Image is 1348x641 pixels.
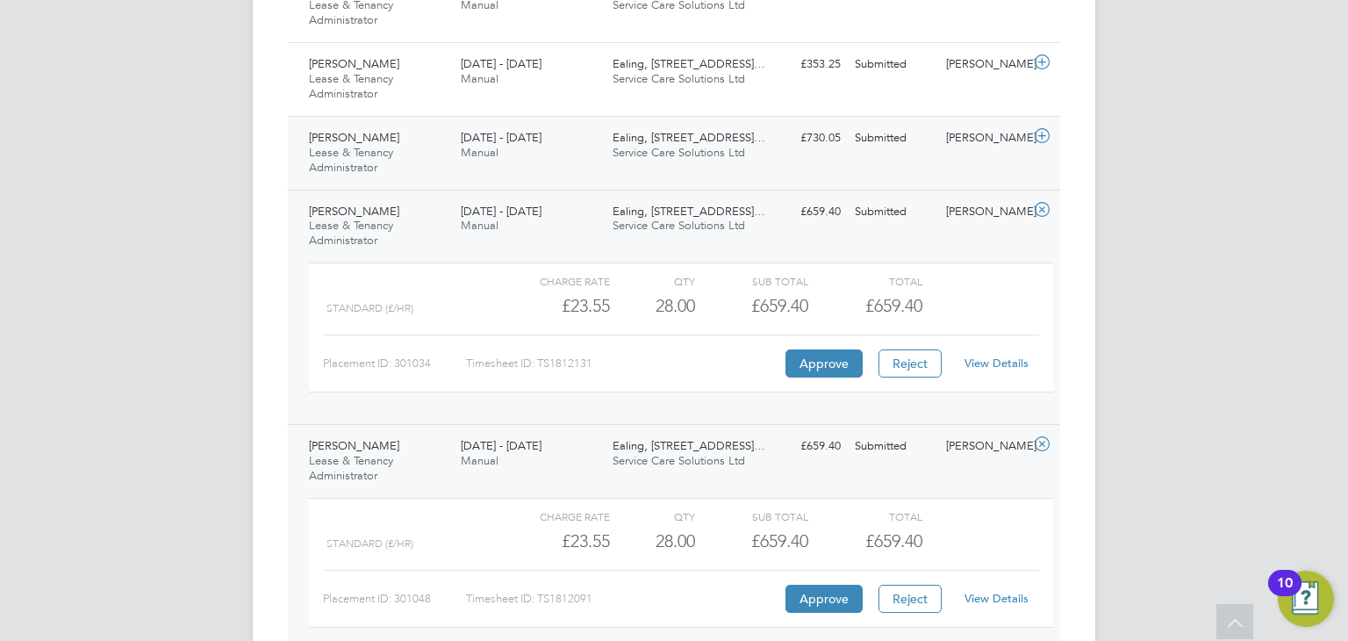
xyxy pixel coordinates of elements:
[309,453,393,483] span: Lease & Tenancy Administrator
[613,204,765,219] span: Ealing, [STREET_ADDRESS]…
[309,56,399,71] span: [PERSON_NAME]
[613,218,745,233] span: Service Care Solutions Ltd
[497,292,610,320] div: £23.55
[865,295,922,316] span: £659.40
[939,50,1030,79] div: [PERSON_NAME]
[1278,571,1334,627] button: Open Resource Center, 10 new notifications
[695,270,808,292] div: Sub Total
[808,506,921,527] div: Total
[878,585,942,613] button: Reject
[323,585,466,613] div: Placement ID: 301048
[461,438,541,453] span: [DATE] - [DATE]
[613,438,765,453] span: Ealing, [STREET_ADDRESS]…
[610,506,695,527] div: QTY
[497,270,610,292] div: Charge rate
[610,270,695,292] div: QTY
[323,349,466,378] div: Placement ID: 301034
[461,204,541,219] span: [DATE] - [DATE]
[939,124,1030,153] div: [PERSON_NAME]
[461,56,541,71] span: [DATE] - [DATE]
[848,124,939,153] div: Submitted
[848,50,939,79] div: Submitted
[461,145,498,160] span: Manual
[309,438,399,453] span: [PERSON_NAME]
[808,270,921,292] div: Total
[848,432,939,461] div: Submitted
[756,432,848,461] div: £659.40
[613,71,745,86] span: Service Care Solutions Ltd
[756,198,848,227] div: £659.40
[309,130,399,145] span: [PERSON_NAME]
[461,218,498,233] span: Manual
[613,56,765,71] span: Ealing, [STREET_ADDRESS]…
[785,349,863,378] button: Approve
[461,71,498,86] span: Manual
[848,198,939,227] div: Submitted
[785,585,863,613] button: Approve
[461,130,541,145] span: [DATE] - [DATE]
[610,292,695,320] div: 28.00
[865,530,922,551] span: £659.40
[309,218,393,248] span: Lease & Tenancy Administrator
[756,124,848,153] div: £730.05
[964,591,1029,606] a: View Details
[309,204,399,219] span: [PERSON_NAME]
[309,71,393,101] span: Lease & Tenancy Administrator
[613,145,745,160] span: Service Care Solutions Ltd
[695,506,808,527] div: Sub Total
[756,50,848,79] div: £353.25
[613,130,765,145] span: Ealing, [STREET_ADDRESS]…
[939,432,1030,461] div: [PERSON_NAME]
[466,585,781,613] div: Timesheet ID: TS1812091
[939,198,1030,227] div: [PERSON_NAME]
[878,349,942,378] button: Reject
[1277,583,1293,606] div: 10
[461,453,498,468] span: Manual
[497,506,610,527] div: Charge rate
[309,145,393,175] span: Lease & Tenancy Administrator
[613,453,745,468] span: Service Care Solutions Ltd
[497,527,610,556] div: £23.55
[964,356,1029,371] a: View Details
[695,527,808,556] div: £659.40
[326,302,413,314] span: Standard (£/HR)
[695,292,808,320] div: £659.40
[326,537,413,550] span: Standard (£/HR)
[466,349,781,378] div: Timesheet ID: TS1812131
[610,527,695,556] div: 28.00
